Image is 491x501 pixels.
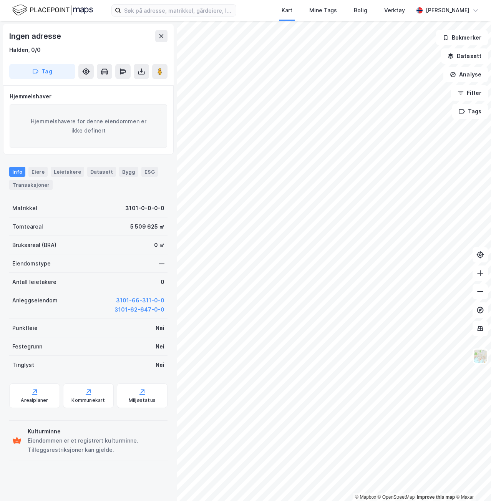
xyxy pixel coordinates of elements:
[119,167,138,177] div: Bygg
[12,360,34,370] div: Tinglyst
[12,323,38,333] div: Punktleie
[12,277,56,287] div: Antall leietakere
[436,30,488,45] button: Bokmerker
[12,241,56,250] div: Bruksareal (BRA)
[378,494,415,500] a: OpenStreetMap
[12,296,58,305] div: Anleggseiendom
[417,494,455,500] a: Improve this map
[21,397,48,403] div: Arealplaner
[114,305,164,314] button: 3101-62-647-0-0
[282,6,292,15] div: Kart
[28,436,164,455] div: Eiendommen er et registrert kulturminne. Tilleggsrestriksjoner kan gjelde.
[354,6,367,15] div: Bolig
[9,64,75,79] button: Tag
[156,342,164,351] div: Nei
[125,204,164,213] div: 3101-0-0-0-0
[129,397,156,403] div: Miljøstatus
[12,259,51,268] div: Eiendomstype
[9,30,62,42] div: Ingen adresse
[10,104,167,148] div: Hjemmelshavere for denne eiendommen er ikke definert
[453,464,491,501] div: Kontrollprogram for chat
[441,48,488,64] button: Datasett
[12,222,43,231] div: Tomteareal
[9,180,53,190] div: Transaksjoner
[154,241,164,250] div: 0 ㎡
[116,296,164,305] button: 3101-66-311-0-0
[12,342,42,351] div: Festegrunn
[130,222,164,231] div: 5 509 625 ㎡
[453,464,491,501] iframe: Chat Widget
[121,5,236,16] input: Søk på adresse, matrikkel, gårdeiere, leietakere eller personer
[87,167,116,177] div: Datasett
[10,92,167,101] div: Hjemmelshaver
[473,349,488,363] img: Z
[28,167,48,177] div: Eiere
[9,167,25,177] div: Info
[28,427,164,436] div: Kulturminne
[355,494,376,500] a: Mapbox
[51,167,84,177] div: Leietakere
[159,259,164,268] div: —
[452,104,488,119] button: Tags
[384,6,405,15] div: Verktøy
[141,167,158,177] div: ESG
[12,3,93,17] img: logo.f888ab2527a4732fd821a326f86c7f29.svg
[156,323,164,333] div: Nei
[443,67,488,82] button: Analyse
[451,85,488,101] button: Filter
[309,6,337,15] div: Mine Tags
[161,277,164,287] div: 0
[9,45,41,55] div: Halden, 0/0
[71,397,105,403] div: Kommunekart
[156,360,164,370] div: Nei
[426,6,469,15] div: [PERSON_NAME]
[12,204,37,213] div: Matrikkel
